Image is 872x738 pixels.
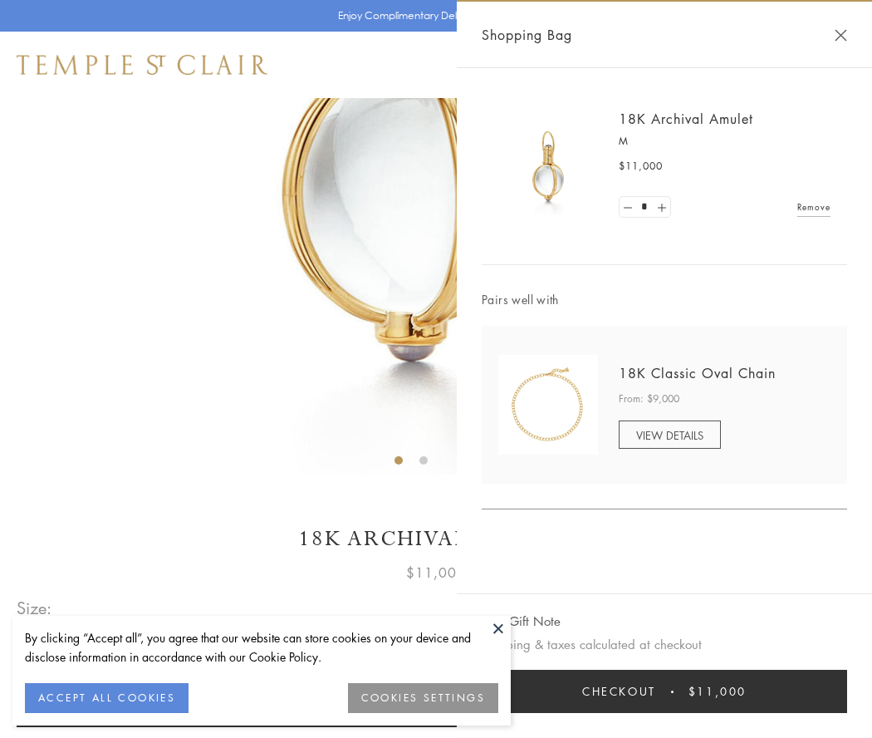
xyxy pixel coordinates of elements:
[348,683,498,713] button: COOKIES SETTINGS
[619,391,679,407] span: From: $9,000
[482,611,561,632] button: Add Gift Note
[835,29,847,42] button: Close Shopping Bag
[619,110,753,128] a: 18K Archival Amulet
[688,682,747,701] span: $11,000
[619,133,830,150] p: M
[25,628,498,667] div: By clicking “Accept all”, you agree that our website can store cookies on your device and disclos...
[482,24,572,46] span: Shopping Bag
[17,55,267,75] img: Temple St. Clair
[482,290,847,309] span: Pairs well with
[482,634,847,655] p: Shipping & taxes calculated at checkout
[636,427,703,443] span: VIEW DETAILS
[498,116,598,216] img: 18K Archival Amulet
[482,670,847,713] button: Checkout $11,000
[25,683,189,713] button: ACCEPT ALL COOKIES
[619,364,776,382] a: 18K Classic Oval Chain
[498,355,598,455] img: N88865-OV18
[406,562,466,583] span: $11,000
[619,421,721,449] a: VIEW DETAILS
[797,198,830,216] a: Remove
[582,682,656,701] span: Checkout
[620,197,636,218] a: Set quantity to 0
[17,524,855,553] h1: 18K Archival Amulet
[653,197,669,218] a: Set quantity to 2
[338,7,527,24] p: Enjoy Complimentary Delivery & Returns
[619,158,663,175] span: $11,000
[17,594,53,622] span: Size:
